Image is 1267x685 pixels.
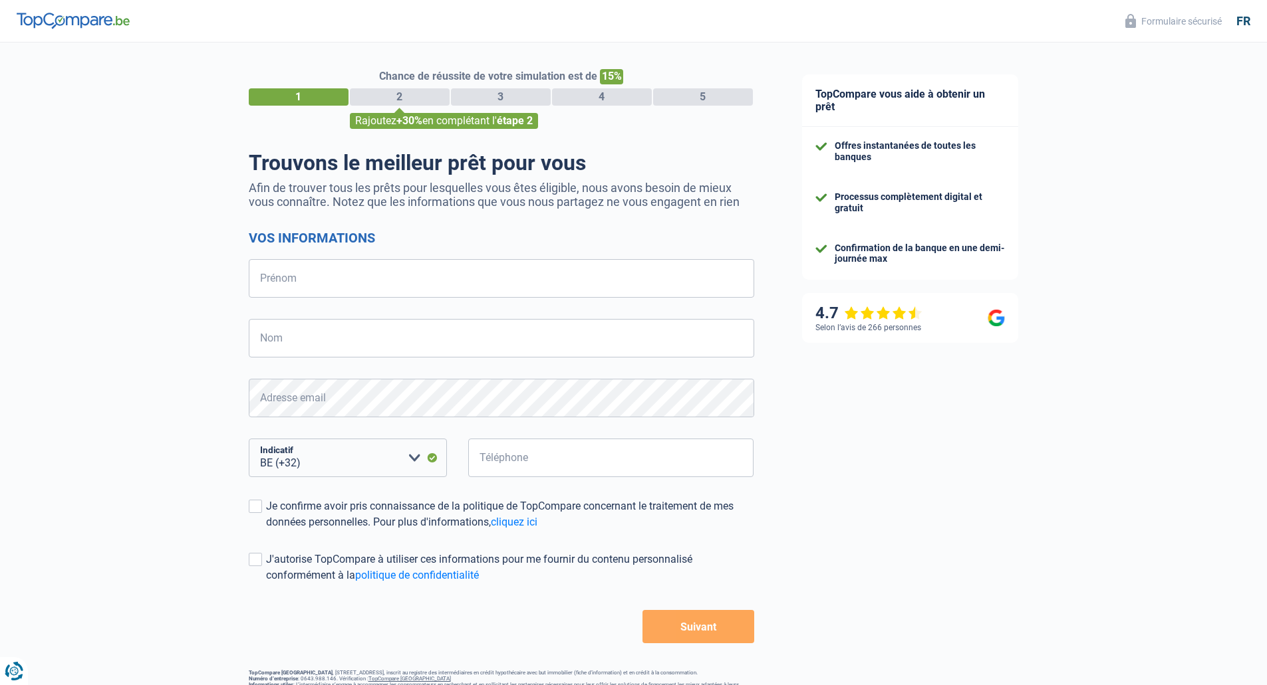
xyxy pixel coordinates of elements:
[468,439,754,477] input: 401020304
[379,70,597,82] span: Chance de réussite de votre simulation est de
[451,88,551,106] div: 3
[350,88,450,106] div: 2
[249,230,754,246] h2: Vos informations
[497,114,533,127] span: étape 2
[396,114,422,127] span: +30%
[368,676,451,682] a: TopCompare [GEOGRAPHIC_DATA]
[815,304,922,323] div: 4.7
[266,498,754,530] div: Je confirme avoir pris connaissance de la politique de TopCompare concernant le traitement de mes...
[802,74,1018,127] div: TopCompare vous aide à obtenir un prêt
[1117,10,1230,32] button: Formulaire sécurisé
[249,676,298,682] strong: Numéro d’entreprise
[835,140,1005,163] div: Offres instantanées de toutes les banques
[249,150,754,175] h1: Trouvons le meilleur prêt pour vous
[17,13,130,29] img: TopCompare Logo
[350,113,538,129] div: Rajoutez en complétant l'
[249,181,754,209] p: Afin de trouver tous les prêts pour lesquelles vous êtes éligible, nous avons besoin de mieux vou...
[355,569,479,581] a: politique de confidentialité
[249,88,349,106] div: 1
[815,323,921,332] div: Selon l’avis de 266 personnes
[653,88,753,106] div: 5
[249,676,754,682] p: : 0643.988.146. Vérification :
[249,670,333,676] strong: TopCompare [GEOGRAPHIC_DATA]
[835,191,1005,214] div: Processus complètement digital et gratuit
[552,88,652,106] div: 4
[249,670,754,676] p: , [STREET_ADDRESS], inscrit au registre des intermédiaires en crédit hypothécaire avec but immobi...
[491,516,537,528] a: cliquez ici
[600,69,623,84] span: 15%
[1236,14,1250,29] div: fr
[266,551,754,583] div: J'autorise TopCompare à utiliser ces informations pour me fournir du contenu personnalisé conform...
[835,243,1005,265] div: Confirmation de la banque en une demi-journée max
[642,610,754,643] button: Suivant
